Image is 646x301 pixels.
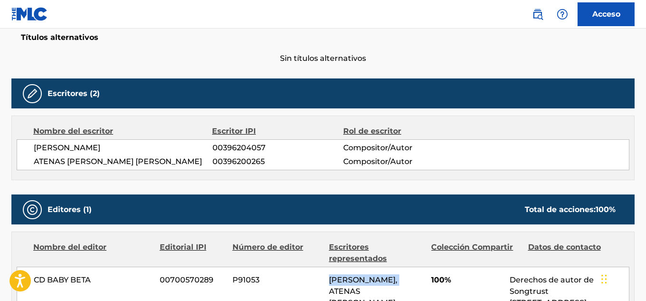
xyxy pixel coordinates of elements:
[280,54,366,63] font: Sin títulos alternativos
[232,275,260,284] font: P91053
[532,9,543,20] img: buscar
[34,275,91,284] font: CD BABY BETA
[528,243,601,252] font: Datos de contacto
[48,89,87,98] font: Escritores
[27,88,38,99] img: Escritores
[431,243,513,252] font: Colección Compartir
[11,7,48,21] img: Logotipo del MLC
[83,205,92,214] font: (1)
[601,265,607,293] div: Arrastrar
[34,143,100,152] font: [PERSON_NAME]
[33,126,113,136] font: Nombre del escritor
[609,205,616,214] font: %
[34,157,202,166] font: ATENAS [PERSON_NAME] [PERSON_NAME]
[598,255,646,301] div: Widget de chat
[557,9,568,20] img: ayuda
[160,275,213,284] font: 00700570289
[596,205,609,214] font: 100
[160,243,206,252] font: Editorial IPI
[525,205,596,214] font: Total de acciones:
[553,5,572,24] div: Ayuda
[90,89,100,98] font: (2)
[212,157,265,166] font: 00396200265
[33,243,106,252] font: Nombre del editor
[21,33,98,42] font: Títulos alternativos
[431,275,451,284] font: 100%
[578,2,635,26] a: Acceso
[27,204,38,215] img: Editores
[232,243,303,252] font: Número de editor
[212,126,256,136] font: Escritor IPI
[343,143,413,152] font: Compositor/Autor
[510,275,594,296] font: Derechos de autor de Songtrust
[343,126,401,136] font: Rol de escritor
[598,255,646,301] iframe: Chat Widget
[329,243,387,263] font: Escritores representados
[48,205,81,214] font: Editores
[528,5,547,24] a: Búsqueda pública
[212,143,266,152] font: 00396204057
[343,157,413,166] font: Compositor/Autor
[592,10,620,19] font: Acceso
